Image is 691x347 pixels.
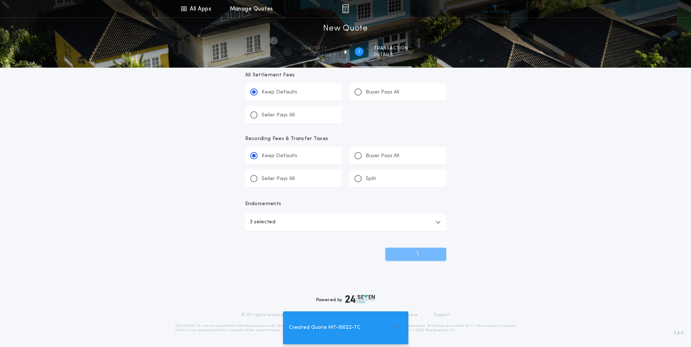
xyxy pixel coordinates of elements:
img: vs-icon [482,5,509,12]
p: Seller Pays All [262,112,295,119]
h1: New Quote [323,23,368,35]
button: 3 selected [245,214,446,231]
div: Powered by [316,295,375,303]
span: details [374,52,408,58]
p: Keep Defaults [262,152,297,160]
p: 3 selected [250,218,275,227]
img: logo [345,295,375,303]
span: Transaction [374,45,408,51]
span: Created Quote MT-10022-TC [289,324,361,332]
p: Recording Fees & Transfer Taxes [245,135,446,143]
span: information [302,52,336,58]
p: All Settlement Fees [245,72,446,79]
p: Endorsements [245,200,446,208]
p: Keep Defaults [262,89,297,96]
p: Buyer Pays All [366,89,399,96]
p: Buyer Pays All [366,152,399,160]
p: Split [366,175,376,183]
img: img [342,4,349,13]
h2: 2 [358,49,360,55]
span: Property [302,45,336,51]
p: Seller Pays All [262,175,295,183]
